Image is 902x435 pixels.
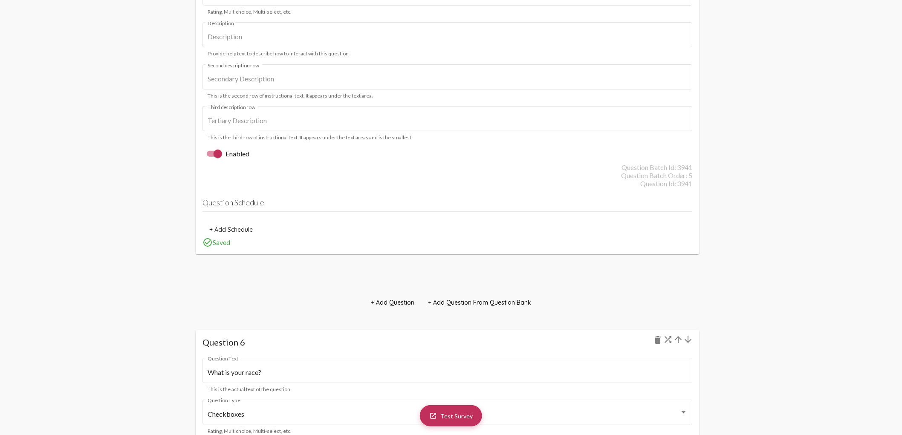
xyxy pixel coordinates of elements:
[202,337,693,347] h1: Question 6
[208,117,688,124] input: Tertiary Description
[209,226,253,233] span: + Add Schedule
[208,410,244,418] mat-select-trigger: Checkboxes
[208,369,688,376] input: Question
[420,405,482,426] a: Test Survey
[208,93,373,99] mat-hint: This is the second row of instructional text. It appears under the text area.
[428,299,531,306] span: + Add Question From Question Bank
[208,135,413,141] mat-hint: This is the third row of instructional text. It appears under the text areas and is the smallest.
[208,51,349,57] mat-hint: Provide help text to describe how to interact with this question
[202,163,693,171] div: Question Batch Id: 3941
[202,171,693,179] div: Question Batch Order: 5
[371,299,414,306] span: + Add Question
[429,412,437,420] mat-icon: launch
[208,33,688,40] input: Description
[208,75,688,83] input: Secondary Description
[208,9,292,15] mat-hint: Rating, Multichoice, Multi-select, etc.
[208,428,292,434] mat-hint: Rating, Multichoice, Multi-select, etc.
[202,237,213,248] mat-icon: check_circle_outline
[208,386,292,392] mat-hint: This is the actual text of the question.
[673,334,683,345] mat-icon: arrow_upward
[202,237,693,248] div: Saved
[364,295,421,310] button: + Add Question
[440,412,473,420] span: Test Survey
[202,198,693,212] h4: Question Schedule
[202,222,260,237] button: + Add Schedule
[202,179,693,187] div: Question Id: 3941
[225,149,249,159] span: Enabled
[683,334,694,345] mat-icon: arrow_downward
[421,295,538,310] button: + Add Question From Question Bank
[653,335,663,345] mat-icon: delete
[663,334,673,345] mat-icon: shuffle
